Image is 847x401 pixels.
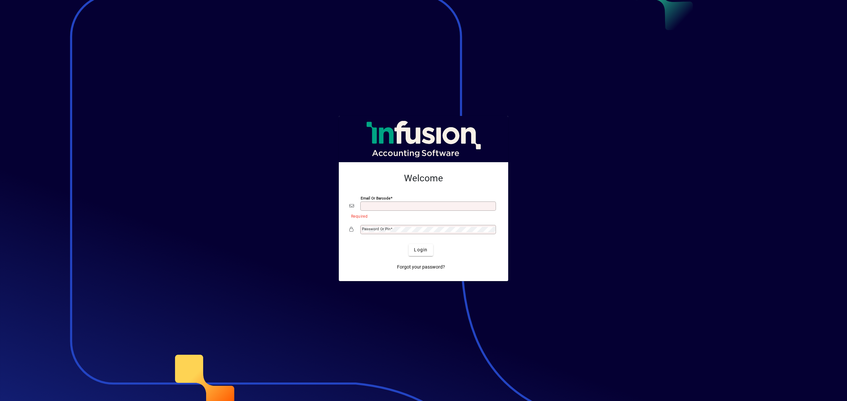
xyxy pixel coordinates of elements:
button: Login [409,244,433,256]
mat-error: Required [351,212,492,219]
h2: Welcome [349,173,498,184]
span: Login [414,246,427,253]
span: Forgot your password? [397,264,445,271]
mat-label: Email or Barcode [361,196,390,200]
mat-label: Password or Pin [362,227,390,231]
a: Forgot your password? [394,261,448,273]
